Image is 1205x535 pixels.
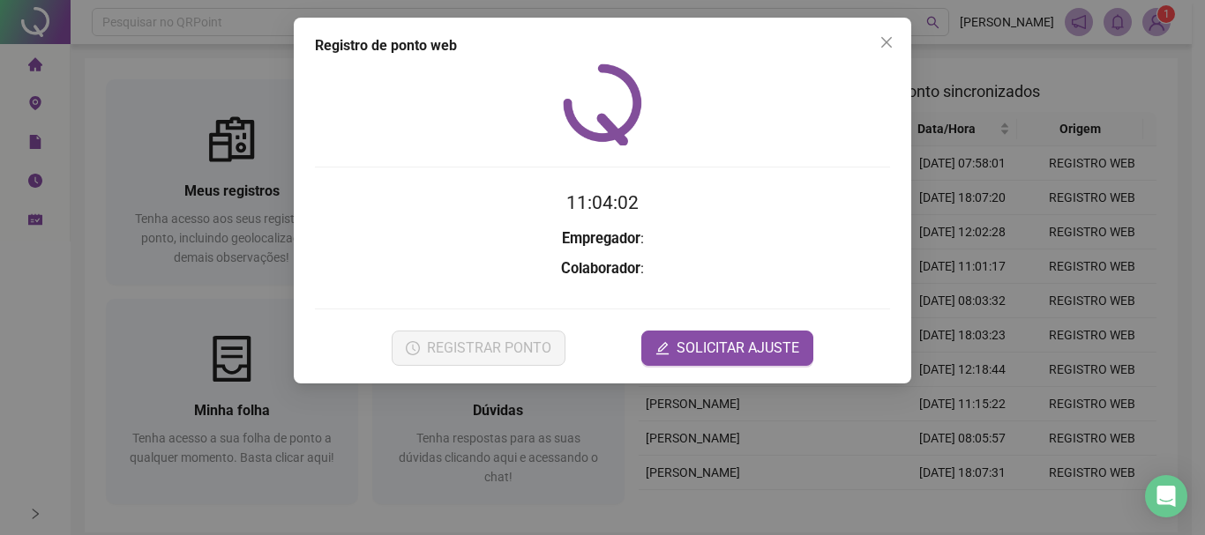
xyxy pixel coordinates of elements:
time: 11:04:02 [566,192,639,213]
h3: : [315,227,890,250]
button: Close [872,28,901,56]
img: QRPoint [563,63,642,145]
span: SOLICITAR AJUSTE [677,338,799,359]
strong: Colaborador [561,260,640,277]
span: close [879,35,894,49]
button: REGISTRAR PONTO [392,331,565,366]
span: edit [655,341,670,355]
div: Registro de ponto web [315,35,890,56]
div: Open Intercom Messenger [1145,475,1187,517]
strong: Empregador [562,230,640,247]
button: editSOLICITAR AJUSTE [641,331,813,366]
h3: : [315,257,890,280]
